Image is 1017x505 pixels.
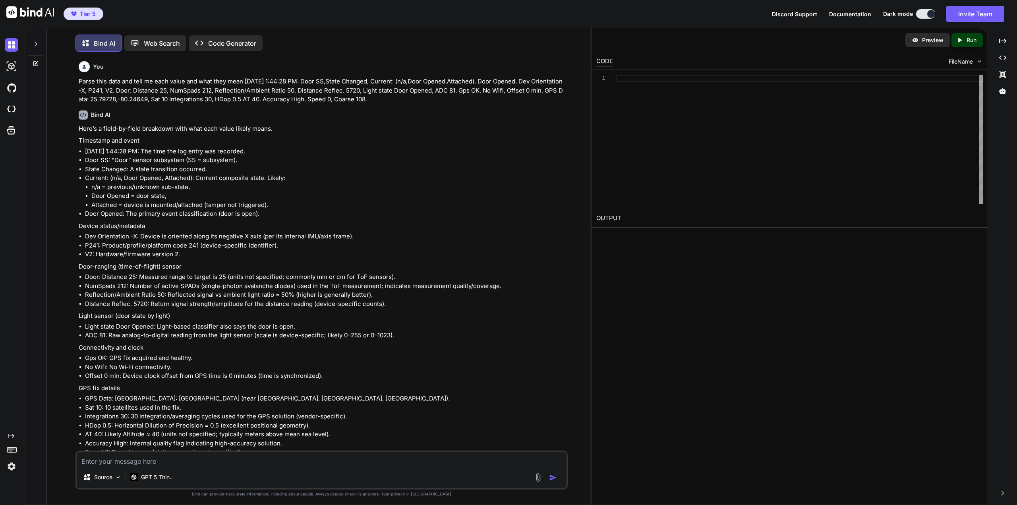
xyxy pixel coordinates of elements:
[85,371,566,381] li: Offset 0 min: Device clock offset from GPS time is 0 minutes (time is synchronized).
[79,124,566,134] p: Here’s a field-by-field breakdown with what each value likely means.
[130,473,138,481] img: GPT 5 Thinking High
[967,36,976,44] p: Run
[80,10,96,18] span: Tier 5
[829,11,871,17] span: Documentation
[549,474,557,482] img: icon
[85,439,566,448] li: Accuracy High: Internal quality flag indicating high-accuracy solution.
[85,322,566,331] li: Light state Door Opened: Light-based classifier also says the door is open.
[85,403,566,412] li: Sat 10: 10 satellites used in the fix.
[6,6,54,18] img: Bind AI
[85,363,566,372] li: No Wifi: No Wi‑Fi connectivity.
[94,473,112,481] p: Source
[71,12,77,16] img: premium
[596,75,605,82] div: 1
[976,58,983,65] img: chevron down
[79,77,566,104] p: Parse this data and tell me each value and what they mean [DATE] 1:44:28 PM: Door SS,State Change...
[5,460,18,473] img: settings
[596,57,613,66] div: CODE
[93,63,104,71] h6: You
[922,36,944,44] p: Preview
[79,343,566,352] p: Connectivity and clock
[85,209,566,219] li: Door Opened: The primary event classification (door is open).
[5,38,18,52] img: darkChat
[829,10,871,18] button: Documentation
[592,209,988,228] h2: OUTPUT
[5,103,18,116] img: cloudideIcon
[94,39,115,48] p: Bind AI
[85,430,566,439] li: AT 40: Likely Altitude ≈ 40 (units not specified; typically meters above mean sea level).
[85,354,566,363] li: Gps OK: GPS fix acquired and healthy.
[85,300,566,309] li: Distance Reflec. 5720: Return signal strength/amplitude for the distance reading (device-specific...
[85,165,566,174] li: State Changed: A state transition occurred.
[85,174,566,209] li: Current: (n/a, Door Opened, Attached): Current composite state. Likely:
[772,11,817,17] span: Discord Support
[85,156,566,165] li: Door SS: “Door” sensor subsystem (SS = subsystem).
[91,201,566,210] li: Attached = device is mounted/attached (tamper not triggered).
[912,37,919,44] img: preview
[883,10,913,18] span: Dark mode
[75,491,568,497] p: Bind can provide inaccurate information, including about people. Always double-check its answers....
[79,384,566,393] p: GPS fix details
[208,39,256,48] p: Code Generator
[85,448,566,457] li: Speed 0: Speed is zero (stationary; units not specified).
[85,412,566,421] li: Integrations 30: 30 integration/averaging cycles used for the GPS solution (vendor-specific).
[85,147,566,156] li: [DATE] 1:44:28 PM: The time the log entry was recorded.
[85,250,566,259] li: V2: Hardware/firmware version 2.
[949,58,973,66] span: FileName
[85,394,566,403] li: GPS Data: [GEOGRAPHIC_DATA]: [GEOGRAPHIC_DATA] (near [GEOGRAPHIC_DATA], [GEOGRAPHIC_DATA], [GEOGR...
[91,111,110,119] h6: Bind AI
[946,6,1004,22] button: Invite Team
[79,262,566,271] p: Door-ranging (time-of-flight) sensor
[79,222,566,231] p: Device status/metadata
[85,282,566,291] li: NumSpads 212: Number of active SPADs (single-photon avalanche diodes) used in the ToF measurement...
[534,473,543,482] img: attachment
[85,241,566,250] li: P241: Product/profile/platform code 241 (device-specific identifier).
[91,192,566,201] li: Door Opened = door state,
[5,60,18,73] img: darkAi-studio
[115,474,122,481] img: Pick Models
[141,473,173,481] p: GPT 5 Thin..
[85,290,566,300] li: Reflection/Ambient Ratio 50: Reflected signal vs ambient light ratio = 50% (higher is generally b...
[85,232,566,241] li: Dev Orientation -X: Device is oriented along its negative X axis (per its internal IMU/axis frame).
[64,8,103,20] button: premiumTier 5
[79,312,566,321] p: Light sensor (door state by light)
[85,331,566,340] li: ADC 81: Raw analog-to-digital reading from the light sensor (scale is device-specific; likely 0–2...
[85,273,566,282] li: Door: Distance 25: Measured range to target is 25 (units not specified; commonly mm or cm for ToF...
[91,183,566,192] li: n/a = previous/unknown sub-state,
[144,39,180,48] p: Web Search
[772,10,817,18] button: Discord Support
[85,421,566,430] li: HDop 0.5: Horizontal Dilution of Precision = 0.5 (excellent positional geometry).
[79,136,566,145] p: Timestamp and event
[5,81,18,95] img: githubDark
